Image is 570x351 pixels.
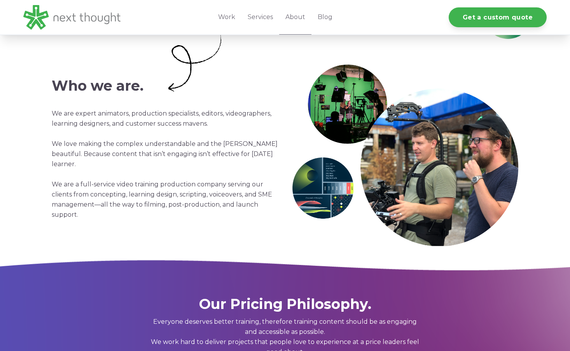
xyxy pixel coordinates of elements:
img: Pictures opt 2 [291,65,518,246]
span: Our Pricing Philosophy. [199,295,371,312]
img: LG - NextThought Logo [23,5,121,30]
img: Arrow [168,32,223,92]
h2: Who we are. [52,78,163,94]
span: We are expert animators, production specialists, editors, videographers, learning designers, and ... [52,110,278,218]
a: Get a custom quote [449,7,547,27]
